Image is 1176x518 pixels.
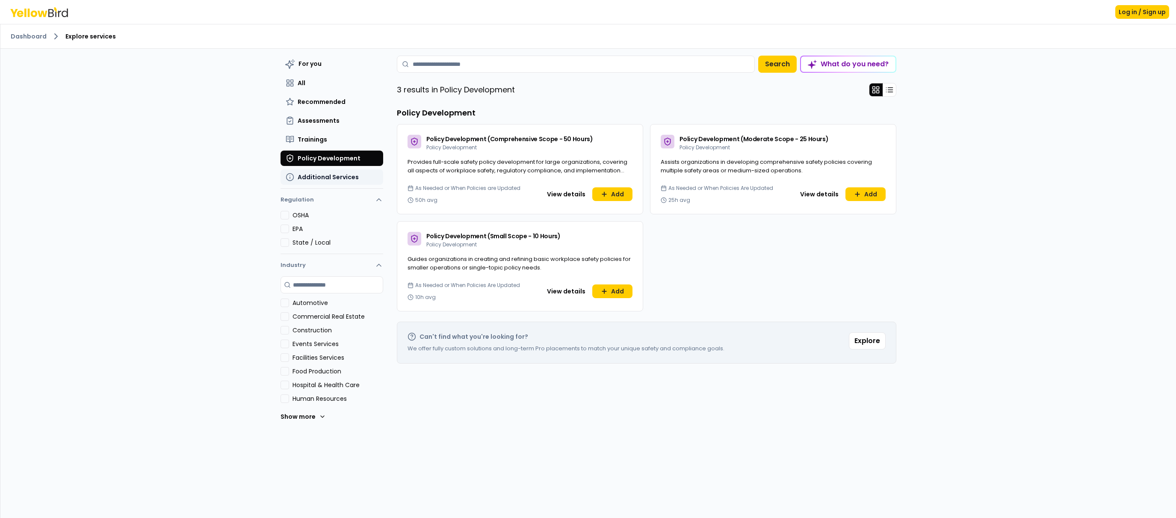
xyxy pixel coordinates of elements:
[408,255,631,272] span: Guides organizations in creating and refining basic workplace safety policies for smaller operati...
[293,381,383,389] label: Hospital & Health Care
[298,116,340,125] span: Assessments
[281,169,383,185] button: Additional Services
[661,158,872,175] span: Assists organizations in developing comprehensive safety policies covering multiple safety areas ...
[298,59,322,68] span: For you
[542,284,591,298] button: View details
[415,197,437,204] span: 50h avg
[408,158,627,183] span: Provides full-scale safety policy development for large organizations, covering all aspects of wo...
[281,211,383,254] div: Regulation
[281,113,383,128] button: Assessments
[293,367,383,376] label: Food Production
[11,31,1166,41] nav: breadcrumb
[795,187,844,201] button: View details
[426,232,561,240] span: Policy Development (Small Scope - 10 Hours)
[293,238,383,247] label: State / Local
[415,294,436,301] span: 10h avg
[542,187,591,201] button: View details
[849,332,886,349] button: Explore
[592,187,632,201] button: Add
[408,344,724,353] p: We offer fully custom solutions and long-term Pro placements to match your unique safety and comp...
[293,312,383,321] label: Commercial Real Estate
[680,144,730,151] span: Policy Development
[426,135,593,143] span: Policy Development (Comprehensive Scope - 50 Hours)
[65,32,116,41] span: Explore services
[293,394,383,403] label: Human Resources
[281,56,383,72] button: For you
[415,282,520,289] span: As Needed or When Policies Are Updated
[293,211,383,219] label: OSHA
[668,185,773,192] span: As Needed or When Policies Are Updated
[415,185,520,192] span: As Needed or When Policies are Updated
[281,254,383,276] button: Industry
[397,107,896,119] h3: Policy Development
[426,144,477,151] span: Policy Development
[293,225,383,233] label: EPA
[800,56,896,73] button: What do you need?
[397,84,515,96] p: 3 results in Policy Development
[293,353,383,362] label: Facilities Services
[420,332,528,341] h2: Can't find what you're looking for?
[281,75,383,91] button: All
[668,197,690,204] span: 25h avg
[298,98,346,106] span: Recommended
[281,192,383,211] button: Regulation
[281,408,326,425] button: Show more
[426,241,477,248] span: Policy Development
[758,56,797,73] button: Search
[298,135,327,144] span: Trainings
[298,79,305,87] span: All
[293,299,383,307] label: Automotive
[293,340,383,348] label: Events Services
[680,135,829,143] span: Policy Development (Moderate Scope - 25 Hours)
[298,154,360,163] span: Policy Development
[298,173,359,181] span: Additional Services
[293,326,383,334] label: Construction
[801,56,895,72] div: What do you need?
[592,284,632,298] button: Add
[281,132,383,147] button: Trainings
[845,187,886,201] button: Add
[281,276,383,432] div: Industry
[281,94,383,110] button: Recommended
[11,32,47,41] a: Dashboard
[281,151,383,166] button: Policy Development
[1115,5,1169,19] button: Log in / Sign up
